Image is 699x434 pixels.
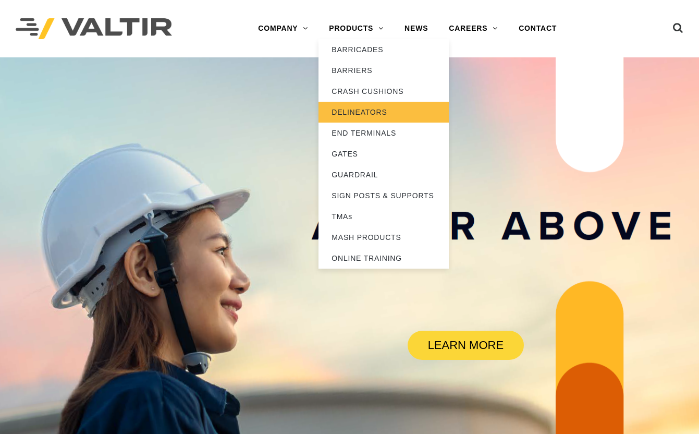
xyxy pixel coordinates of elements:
a: SIGN POSTS & SUPPORTS [318,185,449,206]
a: NEWS [394,18,438,39]
a: BARRIERS [318,60,449,81]
a: PRODUCTS [318,18,394,39]
a: BARRICADES [318,39,449,60]
a: CRASH CUSHIONS [318,81,449,102]
a: CAREERS [438,18,508,39]
a: ONLINE TRAINING [318,248,449,269]
a: GATES [318,143,449,164]
a: END TERMINALS [318,123,449,143]
a: LEARN MORE [408,331,524,360]
a: MASH PRODUCTS [318,227,449,248]
a: TMAs [318,206,449,227]
a: CONTACT [508,18,567,39]
a: GUARDRAIL [318,164,449,185]
a: COMPANY [248,18,318,39]
a: DELINEATORS [318,102,449,123]
img: Valtir [16,18,172,40]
